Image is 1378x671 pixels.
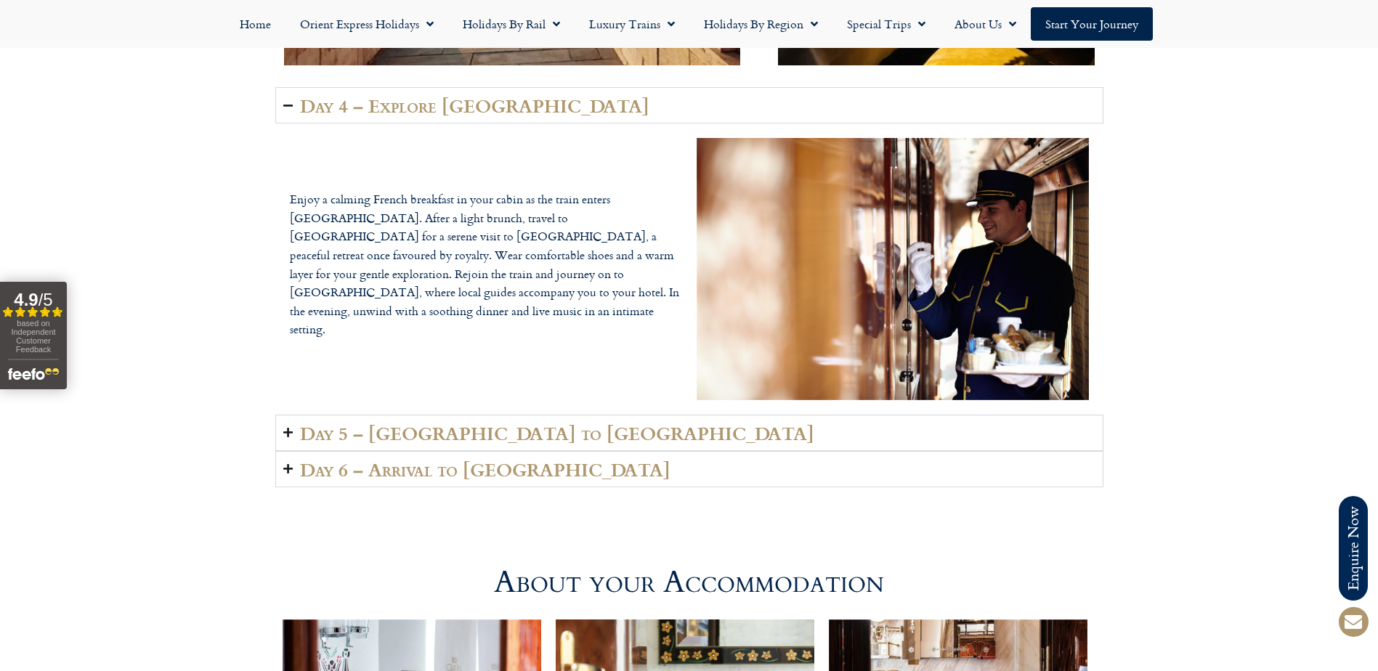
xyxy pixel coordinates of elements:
[689,7,832,41] a: Holidays by Region
[575,7,689,41] a: Luxury Trains
[285,7,448,41] a: Orient Express Holidays
[300,95,649,115] h2: Day 4 – Explore [GEOGRAPHIC_DATA]
[7,7,1371,41] nav: Menu
[832,7,940,41] a: Special Trips
[697,138,1089,399] img: The Orient Express Luxury Holidays
[494,567,884,598] h2: About your Accommodation
[275,87,1103,487] div: Accordion. Open links with Enter or Space, close with Escape, and navigate with Arrow Keys
[300,423,814,443] h2: Day 5 – [GEOGRAPHIC_DATA] to [GEOGRAPHIC_DATA]
[290,190,682,339] p: Enjoy a calming French breakfast in your cabin as the train enters [GEOGRAPHIC_DATA]. After a lig...
[448,7,575,41] a: Holidays by Rail
[697,138,1089,399] div: Image Carousel
[275,451,1103,487] summary: Day 6 – Arrival to [GEOGRAPHIC_DATA]
[300,459,670,479] h2: Day 6 – Arrival to [GEOGRAPHIC_DATA]
[275,87,1103,123] summary: Day 4 – Explore [GEOGRAPHIC_DATA]
[940,7,1031,41] a: About Us
[1031,7,1153,41] a: Start your Journey
[225,7,285,41] a: Home
[697,138,1089,399] div: 1 of 1
[275,415,1103,451] summary: Day 5 – [GEOGRAPHIC_DATA] to [GEOGRAPHIC_DATA]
